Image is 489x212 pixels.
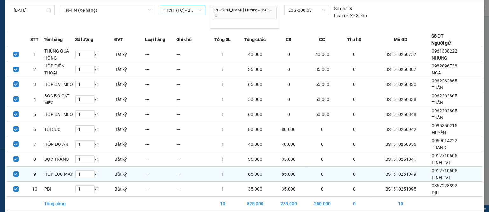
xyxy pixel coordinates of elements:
td: 1 [207,62,238,77]
span: 0982896738 [432,63,457,68]
td: 250.000 [305,196,339,211]
td: 7 [25,137,44,152]
span: CR [286,36,291,43]
td: 50.000 [238,92,272,107]
div: Xe 8 chỗ [334,12,367,19]
td: Bất kỳ [114,152,145,166]
td: 0 [339,166,370,181]
td: Bất kỳ [114,62,145,77]
td: 3 [25,77,44,92]
td: 1 [25,47,44,62]
td: 0 [339,122,370,137]
span: TRANG [432,145,446,150]
td: 50.000 [305,92,339,107]
span: [PERSON_NAME] Hưởng - 0565... [212,7,277,19]
td: Bất kỳ [114,47,145,62]
td: 1 [207,92,238,107]
span: 0367228892 [432,183,457,188]
td: --- [145,137,176,152]
td: / 1 [75,47,114,62]
td: HÔP CÁT MÈO [44,77,75,92]
td: 0 [339,107,370,122]
td: 1 [207,122,238,137]
span: CC [319,36,325,43]
td: 1 [207,137,238,152]
span: LINH TVT [432,175,451,180]
td: 65.000 [305,77,339,92]
td: --- [176,152,207,166]
td: 0 [272,47,305,62]
td: 40.000 [272,137,305,152]
td: 80.000 [238,122,272,137]
span: Số lượng [75,36,93,43]
input: 15/10/2025 [14,7,45,14]
td: 8 [25,152,44,166]
td: 35.000 [305,62,339,77]
span: HUYỀN [432,130,446,135]
div: Số ĐT Người gửi [431,32,452,46]
td: PBI [44,181,75,196]
td: --- [176,92,207,107]
td: 2 [25,62,44,77]
td: 0 [305,166,339,181]
span: 11:31 (TC) - 20G-000.03 [164,5,201,15]
td: 65.000 [238,77,272,92]
td: 0 [339,196,370,211]
td: 85.000 [238,166,272,181]
td: 0 [305,181,339,196]
span: Loại hàng [145,36,165,43]
td: 10 [25,181,44,196]
span: Ghi chú [176,36,192,43]
span: NHUNG [432,55,447,60]
td: Bất kỳ [114,181,145,196]
td: 0 [339,152,370,166]
td: 6 [25,122,44,137]
td: 1 [207,152,238,166]
span: STT [30,36,38,43]
td: / 1 [75,181,114,196]
td: 275.000 [272,196,305,211]
span: NGA [432,70,441,75]
span: Thu hộ [347,36,361,43]
div: 8 [334,5,352,12]
td: Bất kỳ [114,137,145,152]
span: TUẤN [432,85,443,90]
td: BỌC TRẮNG [44,152,75,166]
td: --- [176,47,207,62]
td: --- [176,107,207,122]
td: 0 [272,77,305,92]
td: --- [145,122,176,137]
td: BS1510250956 [370,137,431,152]
span: DỊU [432,190,439,195]
span: close [214,14,218,17]
td: --- [145,166,176,181]
td: BS1510251041 [370,152,431,166]
span: TN-HN (Xe hàng) [64,5,151,15]
td: / 1 [75,166,114,181]
span: TUẤN [432,115,443,120]
td: 60.000 [305,107,339,122]
td: 0 [339,137,370,152]
td: / 1 [75,137,114,152]
td: BS1510251049 [370,166,431,181]
td: --- [176,166,207,181]
td: 60.000 [238,107,272,122]
td: BOC ĐỎ CÁT MÈO [44,92,75,107]
td: --- [176,181,207,196]
td: BS1510250838 [370,92,431,107]
td: 0 [272,62,305,77]
td: --- [145,152,176,166]
td: / 1 [75,152,114,166]
span: Loại xe: [334,12,349,19]
td: Bất kỳ [114,107,145,122]
td: 5 [25,107,44,122]
td: --- [145,62,176,77]
td: HÔP LỐC MÁY [44,166,75,181]
td: Bất kỳ [114,166,145,181]
td: --- [145,92,176,107]
td: 35.000 [238,181,272,196]
span: 0962262865 [432,93,457,98]
td: 35.000 [272,152,305,166]
td: BS1510250942 [370,122,431,137]
td: 1 [207,166,238,181]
